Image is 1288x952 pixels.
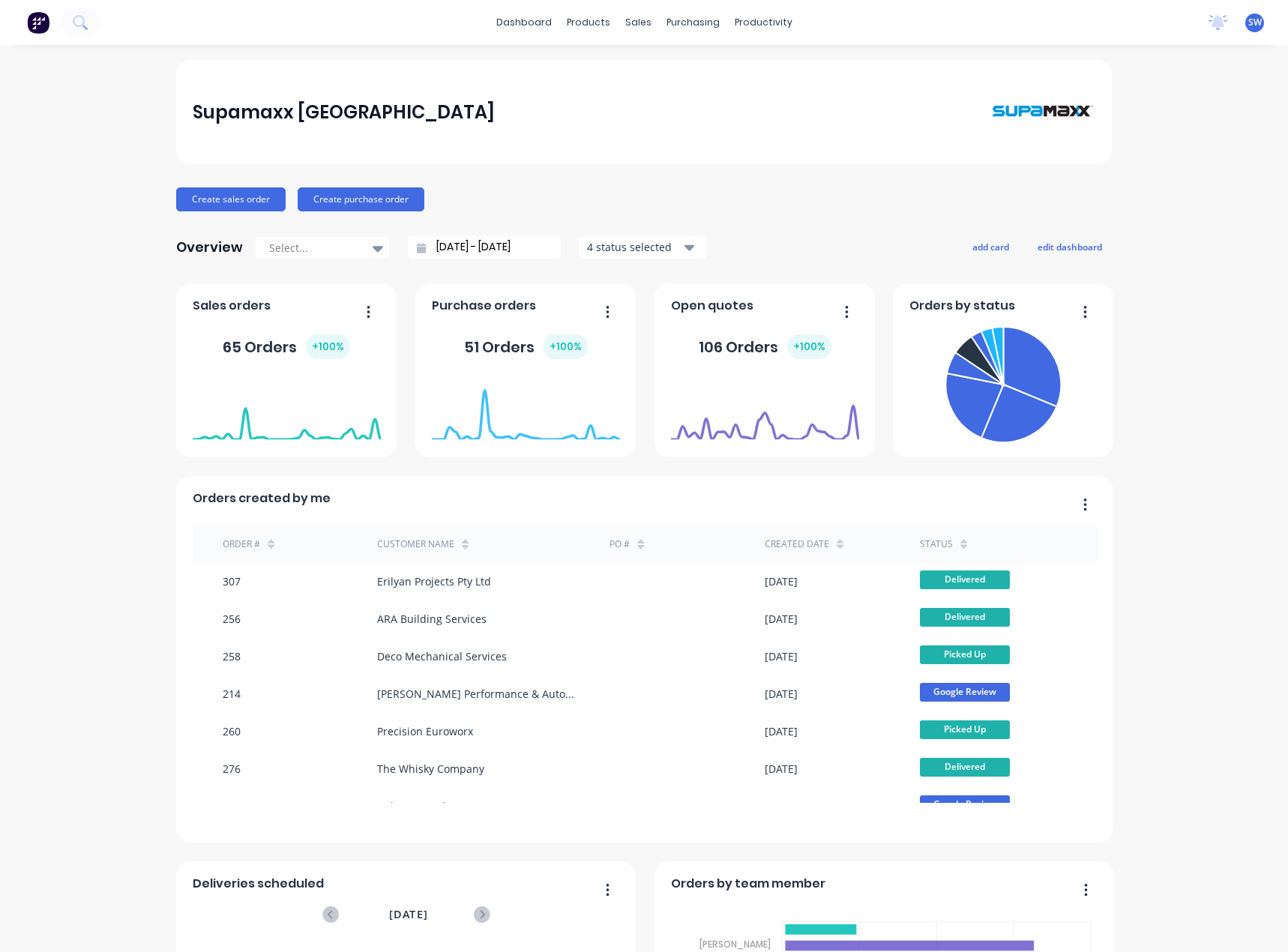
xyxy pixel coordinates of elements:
[920,795,1010,814] span: Google Review
[559,11,618,34] div: products
[377,537,454,551] div: Customer Name
[699,334,831,359] div: 106 Orders
[377,573,491,589] div: Erilyan Projects Pty Ltd
[464,334,588,359] div: 51 Orders
[223,761,241,777] div: 276
[920,720,1010,739] span: Picked Up
[920,570,1010,589] span: Delivered
[587,239,681,255] div: 4 status selected
[193,489,331,507] span: Orders created by me
[377,686,580,702] div: [PERSON_NAME] Performance & Automotive
[223,648,241,664] div: 258
[489,11,559,34] a: dashboard
[765,798,798,814] div: [DATE]
[377,798,446,814] div: Holcor Pty Ltd
[920,537,953,551] div: status
[727,11,800,34] div: productivity
[963,237,1019,256] button: add card
[610,537,630,551] div: PO #
[377,648,507,664] div: Deco Mechanical Services
[544,334,588,359] div: + 100 %
[223,798,241,814] div: 213
[389,906,428,923] span: [DATE]
[920,608,1010,627] span: Delivered
[920,683,1010,702] span: Google Review
[432,297,536,315] span: Purchase orders
[787,334,831,359] div: + 100 %
[699,938,771,951] tspan: [PERSON_NAME]
[765,686,798,702] div: [DATE]
[909,297,1015,315] span: Orders by status
[193,97,495,127] div: Supamaxx [GEOGRAPHIC_DATA]
[618,11,659,34] div: sales
[1028,237,1112,256] button: edit dashboard
[659,11,727,34] div: purchasing
[176,187,286,211] button: Create sales order
[765,761,798,777] div: [DATE]
[990,75,1095,149] img: Supamaxx Australia
[223,611,241,627] div: 256
[377,723,473,739] div: Precision Euroworx
[377,611,487,627] div: ARA Building Services
[765,648,798,664] div: [DATE]
[765,723,798,739] div: [DATE]
[298,187,424,211] button: Create purchase order
[223,723,241,739] div: 260
[377,761,484,777] div: The Whisky Company
[223,334,350,359] div: 65 Orders
[193,875,324,893] span: Deliveries scheduled
[176,232,243,262] div: Overview
[579,236,706,259] button: 4 status selected
[223,686,241,702] div: 214
[765,611,798,627] div: [DATE]
[1248,16,1262,29] span: SW
[671,875,825,893] span: Orders by team member
[223,573,241,589] div: 307
[306,334,350,359] div: + 100 %
[765,573,798,589] div: [DATE]
[27,11,49,34] img: Factory
[223,537,260,551] div: Order #
[193,297,271,315] span: Sales orders
[920,645,1010,664] span: Picked Up
[765,537,829,551] div: Created date
[671,297,753,315] span: Open quotes
[920,758,1010,777] span: Delivered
